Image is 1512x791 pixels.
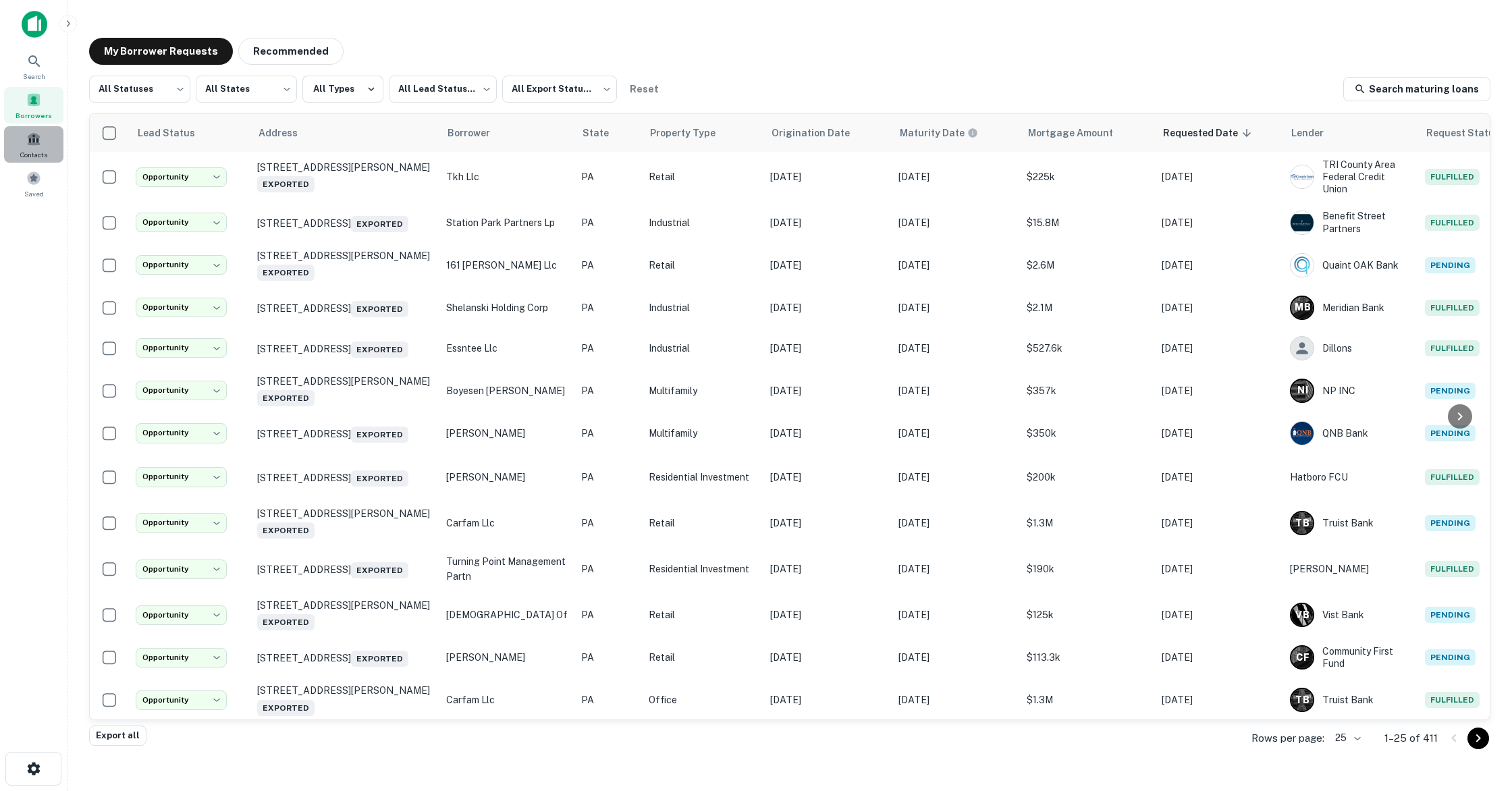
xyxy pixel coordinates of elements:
[1290,603,1411,627] div: Vist Bank
[581,169,635,184] p: PA
[898,607,1013,622] p: [DATE]
[900,126,978,140] div: Maturity dates displayed may be estimated. Please contact the lender for the most accurate maturi...
[1343,77,1490,101] a: Search maturing loans
[1290,379,1411,403] div: NP INC
[1028,125,1131,141] span: Mortgage Amount
[898,562,1013,576] p: [DATE]
[446,258,568,273] p: 161 [PERSON_NAME] llc
[1425,340,1480,356] span: Fulfilled
[581,607,635,622] p: PA
[1162,607,1276,622] p: [DATE]
[898,650,1013,665] p: [DATE]
[351,470,408,487] span: Exported
[1163,125,1255,141] span: Requested Date
[898,215,1013,230] p: [DATE]
[257,614,315,630] span: Exported
[1425,425,1476,441] span: Pending
[898,258,1013,273] p: [DATE]
[1290,253,1411,277] div: Quaint OAK Bank
[4,87,63,124] a: Borrowers
[1291,125,1341,141] span: Lender
[581,300,635,315] p: PA
[649,169,757,184] p: Retail
[1283,114,1418,152] th: Lender
[770,516,885,530] p: [DATE]
[259,125,315,141] span: Address
[1027,426,1148,441] p: $350k
[1162,470,1276,485] p: [DATE]
[136,423,227,443] div: Opportunity
[257,213,433,232] p: [STREET_ADDRESS]
[900,126,996,140] span: Maturity dates displayed may be estimated. Please contact the lender for the most accurate maturi...
[898,470,1013,485] p: [DATE]
[1162,383,1276,398] p: [DATE]
[649,650,757,665] p: Retail
[898,300,1013,315] p: [DATE]
[1444,683,1512,748] div: Chat Widget
[1162,258,1276,273] p: [DATE]
[196,72,297,107] div: All States
[446,607,568,622] p: [DEMOGRAPHIC_DATA] of
[770,383,885,398] p: [DATE]
[1162,169,1276,184] p: [DATE]
[1251,730,1324,746] p: Rows per page:
[581,258,635,273] p: PA
[1425,300,1480,316] span: Fulfilled
[136,513,227,533] div: Opportunity
[446,300,568,315] p: shelanski holding corp
[581,426,635,441] p: PA
[1027,692,1148,707] p: $1.3M
[351,562,408,578] span: Exported
[22,11,47,38] img: capitalize-icon.png
[446,383,568,398] p: boyesen [PERSON_NAME]
[4,165,63,202] div: Saved
[238,38,344,65] button: Recommended
[1027,300,1148,315] p: $2.1M
[1425,649,1476,665] span: Pending
[581,562,635,576] p: PA
[1425,515,1476,531] span: Pending
[649,426,757,441] p: Multifamily
[136,648,227,667] div: Opportunity
[257,298,433,317] p: [STREET_ADDRESS]
[257,700,315,716] span: Exported
[446,215,568,230] p: station park partners lp
[581,383,635,398] p: PA
[136,690,227,710] div: Opportunity
[1291,254,1314,277] img: picture
[1291,211,1314,234] img: picture
[136,560,227,579] div: Opportunity
[898,692,1013,707] p: [DATE]
[1290,562,1411,576] p: [PERSON_NAME]
[89,38,233,65] button: My Borrower Requests
[257,390,315,406] span: Exported
[4,48,63,84] a: Search
[257,599,433,630] p: [STREET_ADDRESS][PERSON_NAME]
[1425,383,1476,399] span: Pending
[129,114,250,152] th: Lead Status
[136,298,227,317] div: Opportunity
[583,125,626,141] span: State
[770,692,885,707] p: [DATE]
[257,522,315,539] span: Exported
[898,426,1013,441] p: [DATE]
[1290,688,1411,712] div: Truist Bank
[446,426,568,441] p: [PERSON_NAME]
[1425,169,1480,185] span: Fulfilled
[898,341,1013,356] p: [DATE]
[257,161,433,192] p: [STREET_ADDRESS][PERSON_NAME]
[1425,607,1476,623] span: Pending
[1027,650,1148,665] p: $113.3k
[1295,693,1309,707] p: T B
[446,516,568,530] p: carfam llc
[1027,562,1148,576] p: $190k
[649,692,757,707] p: Office
[502,72,617,107] div: All Export Statuses
[1290,421,1411,445] div: QNB Bank
[136,605,227,625] div: Opportunity
[257,339,433,358] p: [STREET_ADDRESS]
[1290,159,1411,196] div: TRI County Area Federal Credit Union
[20,149,47,160] span: Contacts
[1162,516,1276,530] p: [DATE]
